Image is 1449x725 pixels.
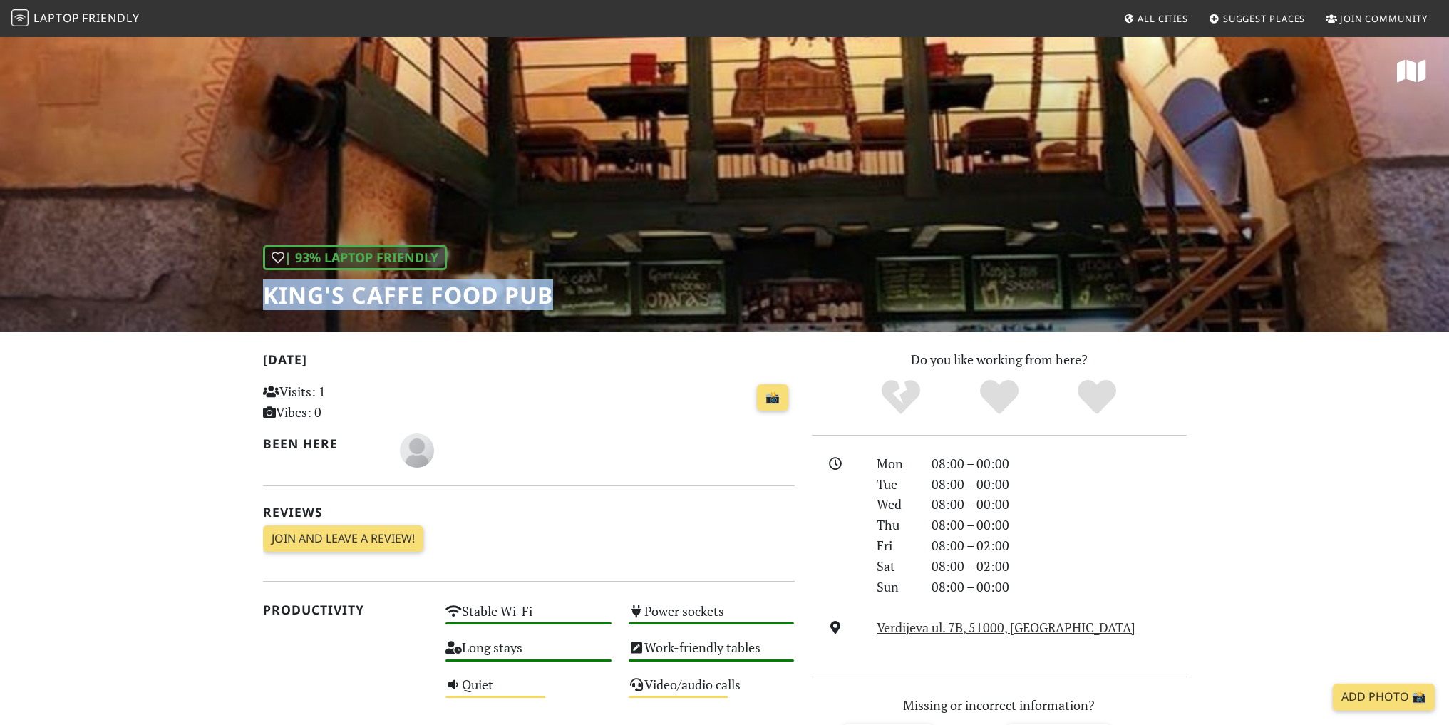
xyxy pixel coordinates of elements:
img: blank-535327c66bd565773addf3077783bbfce4b00ec00e9fd257753287c682c7fa38.png [400,433,434,468]
span: All Cities [1138,12,1188,25]
img: LaptopFriendly [11,9,29,26]
div: | 93% Laptop Friendly [263,245,447,270]
div: Sat [868,556,922,577]
h2: Been here [263,436,383,451]
div: Stable Wi-Fi [437,600,620,636]
div: Sun [868,577,922,597]
div: 08:00 – 00:00 [923,577,1195,597]
div: Long stays [437,636,620,672]
div: 08:00 – 02:00 [923,556,1195,577]
p: Missing or incorrect information? [812,695,1187,716]
div: Video/audio calls [620,673,803,709]
div: 08:00 – 00:00 [923,494,1195,515]
div: Definitely! [1048,378,1146,417]
div: 08:00 – 00:00 [923,515,1195,535]
div: Wed [868,494,922,515]
div: Yes [950,378,1048,417]
span: Friendly [82,10,139,26]
div: Tue [868,474,922,495]
div: 08:00 – 00:00 [923,474,1195,495]
span: Suggest Places [1223,12,1306,25]
a: Join Community [1320,6,1433,31]
div: Quiet [437,673,620,709]
div: Mon [868,453,922,474]
a: Join and leave a review! [263,525,423,552]
h2: Reviews [263,505,795,520]
span: Laptop [33,10,80,26]
div: Work-friendly tables [620,636,803,672]
div: 08:00 – 00:00 [923,453,1195,474]
div: 08:00 – 02:00 [923,535,1195,556]
div: Fri [868,535,922,556]
a: Suggest Places [1203,6,1311,31]
h2: [DATE] [263,352,795,373]
p: Visits: 1 Vibes: 0 [263,381,429,423]
p: Do you like working from here? [812,349,1187,370]
h2: Productivity [263,602,429,617]
a: All Cities [1118,6,1194,31]
h1: King's Caffe Food Pub [263,282,553,309]
a: LaptopFriendly LaptopFriendly [11,6,140,31]
a: Verdijeva ul. 7B, 51000, [GEOGRAPHIC_DATA] [877,619,1135,636]
a: 📸 [757,384,788,411]
span: Join Community [1340,12,1428,25]
div: No [852,378,950,417]
div: Thu [868,515,922,535]
div: Power sockets [620,600,803,636]
span: Sandi Baressi Šegota [400,441,434,458]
